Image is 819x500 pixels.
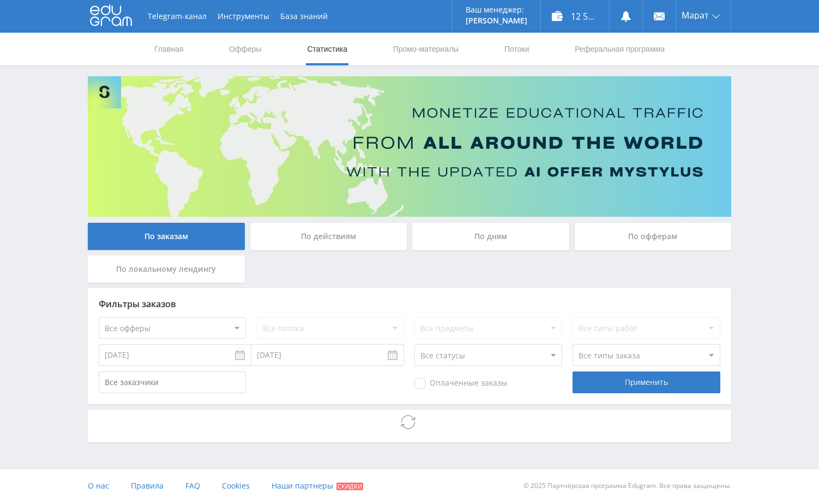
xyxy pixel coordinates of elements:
div: По действиям [250,223,407,250]
a: Главная [153,33,184,65]
span: Правила [131,480,164,491]
span: Марат [682,11,709,20]
div: Фильтры заказов [99,299,720,309]
a: Реферальная программа [574,33,666,65]
p: Ваш менеджер: [466,5,527,14]
div: Применить [573,371,720,393]
span: Cookies [222,480,250,491]
a: Промо-материалы [392,33,460,65]
a: Потоки [503,33,531,65]
span: Скидки [336,483,363,490]
span: FAQ [185,480,200,491]
span: Наши партнеры [272,480,333,491]
img: Banner [88,76,731,217]
div: По заказам [88,223,245,250]
a: Статистика [306,33,348,65]
a: Офферы [228,33,263,65]
div: По дням [412,223,569,250]
span: Оплаченные заказы [414,378,507,389]
div: По локальному лендингу [88,255,245,283]
span: О нас [88,480,109,491]
div: По офферам [575,223,732,250]
p: [PERSON_NAME] [466,16,527,25]
input: Все заказчики [99,371,246,393]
